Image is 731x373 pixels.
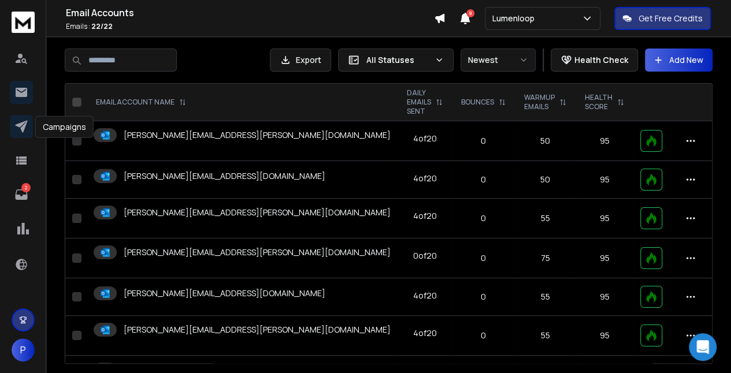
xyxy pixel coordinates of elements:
[515,199,576,238] td: 55
[461,98,494,107] p: BOUNCES
[576,316,633,356] td: 95
[639,13,703,24] p: Get Free Credits
[413,250,437,262] div: 0 of 20
[576,238,633,278] td: 95
[492,13,539,24] p: Lumenloop
[574,54,628,66] p: Health Check
[413,327,437,339] div: 4 of 20
[413,133,437,144] div: 4 of 20
[689,333,717,361] div: Open Intercom Messenger
[66,22,434,31] p: Emails :
[524,93,555,111] p: WARMUP EMAILS
[413,173,437,184] div: 4 of 20
[459,135,508,147] p: 0
[515,121,576,161] td: 50
[515,316,576,356] td: 55
[124,247,391,258] p: [PERSON_NAME][EMAIL_ADDRESS][PERSON_NAME][DOMAIN_NAME]
[366,54,430,66] p: All Statuses
[91,21,113,31] span: 22 / 22
[12,338,35,361] button: P
[12,12,35,33] img: logo
[21,183,31,192] p: 2
[124,207,391,218] p: [PERSON_NAME][EMAIL_ADDRESS][PERSON_NAME][DOMAIN_NAME]
[576,161,633,199] td: 95
[66,6,434,20] h1: Email Accounts
[35,116,94,138] div: Campaigns
[459,212,508,224] p: 0
[270,49,331,72] button: Export
[585,93,613,111] p: HEALTH SCORE
[124,170,325,182] p: [PERSON_NAME][EMAIL_ADDRESS][DOMAIN_NAME]
[461,49,536,72] button: Newest
[459,330,508,341] p: 0
[466,9,474,17] span: 9
[645,49,713,72] button: Add New
[407,88,431,116] p: DAILY EMAILS SENT
[576,199,633,238] td: 95
[413,210,437,222] div: 4 of 20
[515,238,576,278] td: 75
[515,278,576,316] td: 55
[459,174,508,185] p: 0
[124,324,391,335] p: [PERSON_NAME][EMAIL_ADDRESS][PERSON_NAME][DOMAIN_NAME]
[515,161,576,199] td: 50
[614,7,711,30] button: Get Free Credits
[124,288,325,299] p: [PERSON_NAME][EMAIL_ADDRESS][DOMAIN_NAME]
[551,49,638,72] button: Health Check
[413,290,437,301] div: 4 of 20
[576,121,633,161] td: 95
[459,252,508,264] p: 0
[576,278,633,316] td: 95
[459,291,508,303] p: 0
[10,183,33,206] a: 2
[124,129,391,141] p: [PERSON_NAME][EMAIL_ADDRESS][PERSON_NAME][DOMAIN_NAME]
[96,98,186,107] div: EMAIL ACCOUNT NAME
